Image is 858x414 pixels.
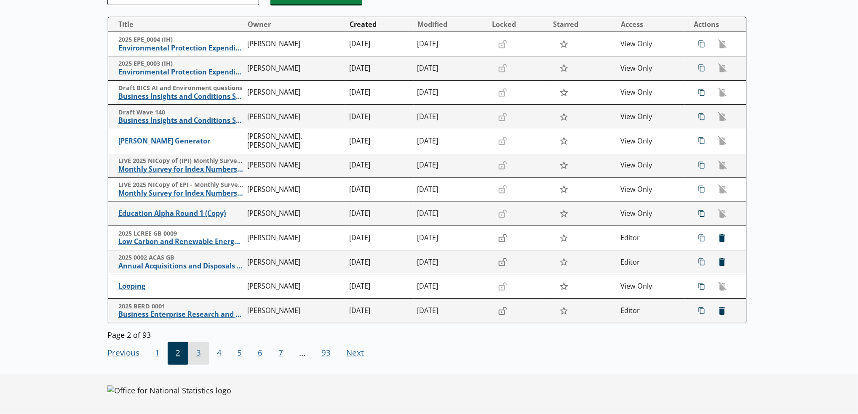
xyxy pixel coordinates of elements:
button: 6 [250,342,270,365]
td: [PERSON_NAME] [244,274,346,299]
span: LIVE 2025 NICopy of (IPI) Monthly Survey for Index Numbers of Import Prices - Price Quotation Return [118,157,243,165]
span: Monthly Survey for Index Numbers of Export Prices - Price Quotation Return [118,189,243,198]
td: Editor [617,226,685,250]
button: Lock [494,231,511,245]
td: View Only [617,274,685,299]
td: [DATE] [414,178,488,202]
span: Business Enterprise Research and Development [118,310,243,319]
span: Annual Acquisitions and Disposals of Capital Assets [118,262,243,271]
td: [DATE] [414,153,488,178]
td: [DATE] [346,226,414,250]
button: 4 [209,342,230,365]
span: Education Alpha Round 1 (Copy) [118,209,243,218]
td: [PERSON_NAME] [244,32,346,56]
td: View Only [617,202,685,226]
td: [DATE] [346,250,414,274]
span: 2025 LCREE GB 0009 [118,230,243,238]
td: [DATE] [346,129,414,153]
td: [DATE] [346,80,414,105]
td: [PERSON_NAME] [244,202,346,226]
button: Star [555,254,573,270]
td: [PERSON_NAME] [244,80,346,105]
div: Page 2 of 93 [107,327,747,340]
td: [PERSON_NAME] [244,153,346,178]
td: [DATE] [414,129,488,153]
button: Title [112,18,243,31]
button: Star [555,157,573,173]
span: 2025 EPE_0004 (IH) [118,36,243,44]
button: Lock [494,255,511,269]
td: View Only [617,153,685,178]
td: [DATE] [414,202,488,226]
span: Low Carbon and Renewable Energy Economy Survey [118,237,243,246]
button: Star [555,206,573,222]
button: Star [555,60,573,76]
button: Lock [494,304,511,318]
span: Business Insights and Conditions Survey (BICS) [118,92,243,101]
img: Office for National Statistics logo [107,385,231,395]
span: Environmental Protection Expenditure [118,68,243,77]
th: Actions [685,17,746,32]
button: 93 [313,342,339,365]
td: [DATE] [414,250,488,274]
button: Star [555,230,573,246]
button: Star [555,303,573,318]
td: Editor [617,250,685,274]
td: [DATE] [414,299,488,323]
button: Star [555,85,573,101]
td: [DATE] [414,105,488,129]
td: [DATE] [414,274,488,299]
td: [PERSON_NAME] [244,105,346,129]
button: Star [555,181,573,197]
button: 3 [188,342,209,365]
span: Draft Wave 140 [118,109,243,117]
button: 2 [168,342,188,365]
td: View Only [617,129,685,153]
button: Star [555,133,573,149]
td: [PERSON_NAME] [244,178,346,202]
td: [DATE] [346,299,414,323]
button: Access [617,18,684,31]
td: [DATE] [414,80,488,105]
button: 5 [230,342,250,365]
td: [DATE] [346,274,414,299]
td: [PERSON_NAME] [244,250,346,274]
td: [DATE] [346,202,414,226]
span: LIVE 2025 NICopy of EPI - Monthly Survey for Index Numbers of Export Prices - Price Quotation Retur [118,181,243,189]
td: View Only [617,105,685,129]
button: Star [555,279,573,295]
button: Owner [244,18,345,31]
span: 2025 BERD 0001 [118,303,243,310]
td: [PERSON_NAME] [244,226,346,250]
button: 1 [147,342,168,365]
li: ... [291,342,313,365]
td: [DATE] [414,32,488,56]
td: View Only [617,80,685,105]
button: Modified [414,18,488,31]
button: Star [555,36,573,52]
button: 7 [270,342,291,365]
td: [DATE] [346,178,414,202]
button: Next [339,342,372,365]
td: [DATE] [346,153,414,178]
td: [PERSON_NAME] [244,299,346,323]
td: [DATE] [414,56,488,81]
span: Monthly Survey for Index Numbers of Import Prices - Price Quotation Return [118,165,243,174]
span: Environmental Protection Expenditure [118,44,243,53]
span: [PERSON_NAME] Generator [118,137,243,146]
button: Created [346,18,413,31]
span: 2025 EPE_0003 (IH) [118,60,243,68]
button: Starred [550,18,617,31]
td: [DATE] [414,226,488,250]
span: Previous [107,342,147,365]
td: View Only [617,56,685,81]
td: View Only [617,178,685,202]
